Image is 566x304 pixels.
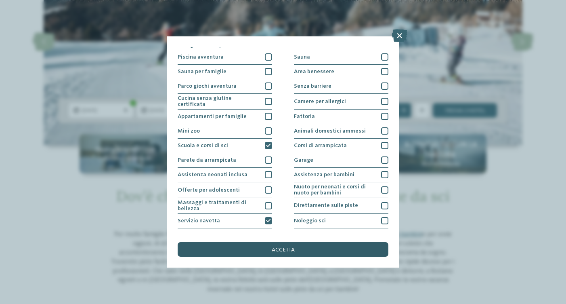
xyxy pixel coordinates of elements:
[178,157,236,163] span: Parete da arrampicata
[178,143,228,148] span: Scuola e corsi di sci
[178,114,247,119] span: Appartamenti per famiglie
[178,172,247,177] span: Assistenza neonati inclusa
[294,172,354,177] span: Assistenza per bambini
[294,69,334,74] span: Area benessere
[178,187,240,193] span: Offerte per adolescenti
[294,128,366,134] span: Animali domestici ammessi
[294,184,376,196] span: Nuoto per neonati e corsi di nuoto per bambini
[178,95,260,107] span: Cucina senza glutine certificata
[294,114,315,119] span: Fattoria
[294,83,331,89] span: Senza barriere
[294,157,313,163] span: Garage
[178,128,200,134] span: Mini zoo
[294,54,310,60] span: Sauna
[294,218,326,224] span: Noleggio sci
[178,69,226,74] span: Sauna per famiglie
[294,203,358,208] span: Direttamente sulle piste
[178,83,237,89] span: Parco giochi avventura
[294,143,347,148] span: Corsi di arrampicata
[178,54,224,60] span: Piscina avventura
[178,200,260,211] span: Massaggi e trattamenti di bellezza
[272,247,295,253] span: accetta
[178,218,220,224] span: Servizio navetta
[294,99,346,104] span: Camere per allergici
